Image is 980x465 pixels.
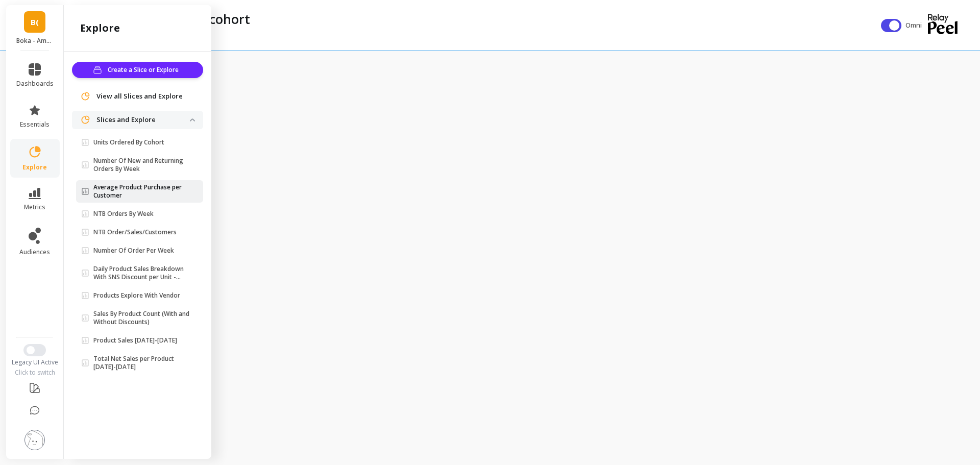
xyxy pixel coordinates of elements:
p: Product Sales [DATE]-[DATE] [93,336,177,345]
p: Units Ordered By Cohort [93,138,164,146]
span: Omni [905,20,924,31]
div: Click to switch [6,369,64,377]
img: profile picture [24,430,45,450]
button: Switch to New UI [23,344,46,356]
span: View all Slices and Explore [96,91,183,102]
p: NTB Orders By Week [93,210,154,218]
span: B( [31,16,39,28]
p: Daily Product Sales Breakdown With SNS Discount per Unit - New Customers [93,265,190,281]
p: Average Product Purchase per Customer [93,183,190,200]
img: navigation item icon [80,115,90,125]
p: Number Of New and Returning Orders By Week [93,157,190,173]
h2: explore [80,21,120,35]
img: navigation item icon [80,91,90,102]
p: Slices and Explore [96,115,190,125]
span: dashboards [16,80,54,88]
span: Create a Slice or Explore [108,65,182,75]
img: down caret icon [190,118,195,121]
span: metrics [24,203,45,211]
a: View all Slices and Explore [96,91,195,102]
p: NTB Order/Sales/Customers [93,228,177,236]
span: audiences [19,248,50,256]
p: Total Net Sales per Product [DATE]-[DATE] [93,355,190,371]
button: Create a Slice or Explore [72,62,203,78]
p: Boka - Amazon (Essor) [16,37,54,45]
div: Legacy UI Active [6,358,64,366]
p: Number Of Order Per Week [93,247,174,255]
span: essentials [20,120,50,129]
p: Products Explore With Vendor [93,291,180,300]
p: Sales By Product Count (With and Without Discounts) [93,310,190,326]
iframe: Omni Embed [69,49,980,465]
span: explore [22,163,47,172]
